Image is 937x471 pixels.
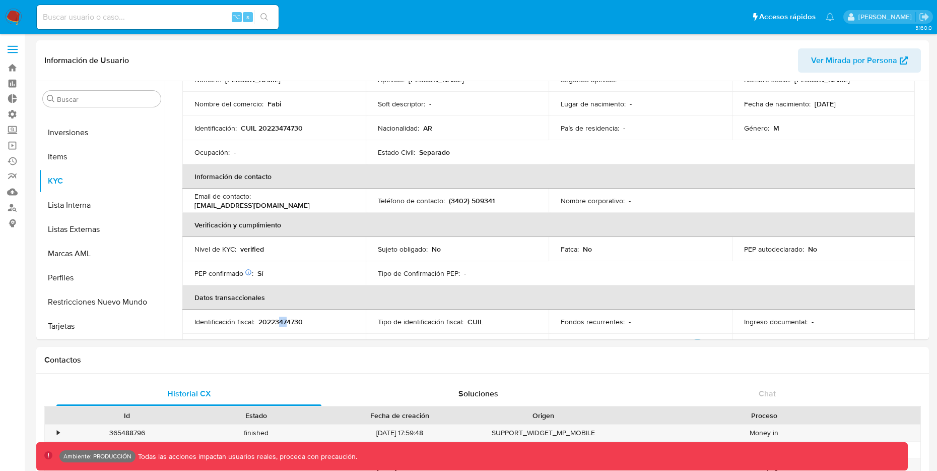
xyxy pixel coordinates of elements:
p: Pagos y Compras [636,339,704,353]
p: - [629,196,631,205]
span: Historial CX [167,388,211,399]
p: Sí [257,269,263,278]
p: Nombre : [194,75,221,84]
p: Identificación : [194,124,237,133]
div: Proceso [615,410,913,421]
p: AR [423,124,432,133]
p: Todas las acciones impactan usuarios reales, proceda con precaución. [136,452,357,461]
p: [PERSON_NAME] [794,75,850,84]
p: Sujeto obligado : [378,245,428,254]
p: Fecha de nacimiento : [744,99,811,108]
a: Salir [919,12,929,22]
button: Listas Externas [39,217,165,242]
p: Segundo apellido : [561,75,617,84]
th: Información de contacto [182,164,915,189]
div: 365488796 [62,425,191,441]
span: Chat [759,388,776,399]
p: Identificación fiscal : [194,317,254,326]
div: Fecha de creación [328,410,472,421]
span: Soluciones [458,388,498,399]
p: CUIL 20223474730 [241,124,303,133]
div: 345881583 [62,442,191,458]
p: [PERSON_NAME] [225,75,281,84]
p: (3402) 509341 [449,196,495,205]
p: Nacionalidad : [378,124,419,133]
p: CUIL [467,317,483,326]
button: Restricciones Nuevo Mundo [39,290,165,314]
div: Estado [198,410,313,421]
span: Ver Mirada por Persona [811,48,897,73]
p: - [234,148,236,157]
button: Ver Mirada por Persona [798,48,921,73]
div: finished [191,442,320,458]
p: Teléfono de contacto : [378,196,445,205]
p: Lugar de nacimiento : [561,99,626,108]
p: - [629,317,631,326]
p: Ambiente: PRODUCCIÓN [63,454,131,458]
p: No [808,245,817,254]
p: - [623,124,625,133]
div: Id [70,410,184,421]
div: Money in [608,425,920,441]
div: Problemas con pagos - Cards [608,442,920,458]
p: Ingreso documental : [744,317,808,326]
p: Email de contacto : [194,192,251,201]
input: Buscar usuario o caso... [37,11,279,24]
p: Tipo de Confirmación PEP : [378,269,460,278]
p: Estado Civil : [378,148,415,157]
div: [DATE] 17:59:48 [321,425,479,441]
p: PEP confirmado : [194,269,253,278]
h1: Información de Usuario [44,55,129,66]
p: Género : [744,124,769,133]
span: ⌥ [233,12,240,22]
div: [DATE] 16:46:14 [321,442,479,458]
p: Soft descriptor : [378,99,425,108]
p: No [432,245,441,254]
h1: Contactos [44,355,921,365]
p: No [583,245,592,254]
p: Nombre corporativo : [561,196,625,205]
button: Marcas AML [39,242,165,266]
span: s [246,12,249,22]
p: Fabi [267,99,281,108]
p: - [812,317,814,326]
button: Lista Interna [39,193,165,217]
p: M [773,124,779,133]
button: Inversiones [39,121,165,145]
button: search-icon [254,10,275,24]
p: Nombre del comercio : [194,99,263,108]
p: [EMAIL_ADDRESS][DOMAIN_NAME] [194,201,310,210]
p: - [621,75,623,84]
p: País de residencia : [561,124,619,133]
th: Verificación y cumplimiento [182,213,915,237]
div: finished [191,425,320,441]
span: Accesos rápidos [759,12,816,22]
p: [DATE] [815,99,836,108]
div: SUPPORT_WIDGET_MP_MOBILE [479,425,608,441]
p: Fatca : [561,245,579,254]
p: 20223474730 [258,317,303,326]
p: luis.birchenz@mercadolibre.com [858,12,915,22]
button: Perfiles [39,266,165,290]
div: • [57,428,59,438]
p: - [464,269,466,278]
p: Separado [419,148,450,157]
button: Tarjetas [39,314,165,338]
p: Tipo de identificación fiscal : [378,317,463,326]
button: Buscar [47,95,55,103]
p: Nivel de KYC : [194,245,236,254]
th: Datos transaccionales [182,285,915,310]
p: Fondos recurrentes : [561,317,625,326]
p: +1 [691,339,704,351]
button: KYC [39,169,165,193]
p: - [429,99,431,108]
p: verified [240,245,264,254]
p: - [630,99,632,108]
p: Apellido : [378,75,405,84]
div: SUPPORT_WIDGET_MP [479,442,608,458]
a: Notificaciones [826,13,834,21]
button: Items [39,145,165,169]
div: Origen [486,410,600,421]
input: Buscar [57,95,157,104]
p: Nombre social : [744,75,790,84]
